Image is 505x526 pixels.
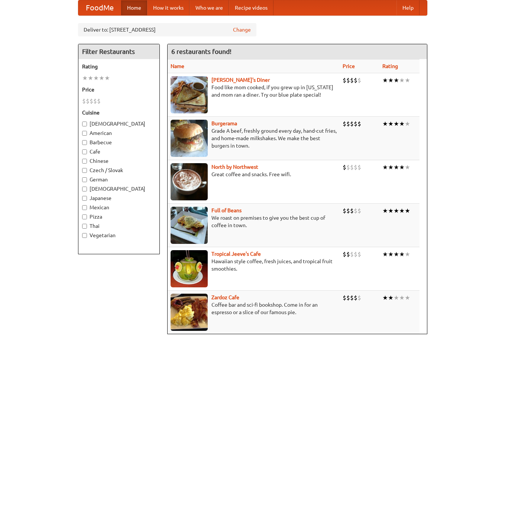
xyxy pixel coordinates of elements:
[171,84,337,99] p: Food like mom cooked, if you grew up in [US_STATE] and mom ran a diner. Try our blue plate special!
[394,250,399,258] li: ★
[82,122,87,126] input: [DEMOGRAPHIC_DATA]
[399,76,405,84] li: ★
[399,163,405,171] li: ★
[350,250,354,258] li: $
[394,207,399,215] li: ★
[171,258,337,272] p: Hawaiian style coffee, fresh juices, and tropical fruit smoothies.
[82,74,88,82] li: ★
[382,163,388,171] li: ★
[93,74,99,82] li: ★
[233,26,251,33] a: Change
[229,0,273,15] a: Recipe videos
[343,163,346,171] li: $
[394,163,399,171] li: ★
[388,250,394,258] li: ★
[147,0,190,15] a: How it works
[82,205,87,210] input: Mexican
[82,185,156,193] label: [DEMOGRAPHIC_DATA]
[82,129,156,137] label: American
[394,120,399,128] li: ★
[82,213,156,220] label: Pizza
[211,251,261,257] b: Tropical Jeeve's Cafe
[388,294,394,302] li: ★
[211,294,239,300] a: Zardoz Cafe
[82,86,156,93] h5: Price
[388,120,394,128] li: ★
[343,207,346,215] li: $
[78,44,159,59] h4: Filter Restaurants
[405,207,410,215] li: ★
[354,294,357,302] li: $
[93,97,97,105] li: $
[78,23,256,36] div: Deliver to: [STREET_ADDRESS]
[405,76,410,84] li: ★
[343,76,346,84] li: $
[82,177,87,182] input: German
[354,207,357,215] li: $
[82,196,87,201] input: Japanese
[357,207,361,215] li: $
[78,0,121,15] a: FoodMe
[82,109,156,116] h5: Cuisine
[405,120,410,128] li: ★
[357,120,361,128] li: $
[405,250,410,258] li: ★
[357,294,361,302] li: $
[382,250,388,258] li: ★
[394,294,399,302] li: ★
[382,207,388,215] li: ★
[82,159,87,164] input: Chinese
[82,131,87,136] input: American
[82,97,86,105] li: $
[388,207,394,215] li: ★
[82,224,87,229] input: Thai
[382,120,388,128] li: ★
[82,167,156,174] label: Czech / Slovak
[354,250,357,258] li: $
[354,163,357,171] li: $
[82,139,156,146] label: Barbecue
[97,97,101,105] li: $
[121,0,147,15] a: Home
[346,76,350,84] li: $
[346,120,350,128] li: $
[99,74,104,82] li: ★
[346,250,350,258] li: $
[82,149,87,154] input: Cafe
[190,0,229,15] a: Who we are
[211,77,270,83] a: [PERSON_NAME]'s Diner
[396,0,420,15] a: Help
[350,76,354,84] li: $
[171,214,337,229] p: We roast on premises to give you the best cup of coffee in town.
[82,204,156,211] label: Mexican
[171,207,208,244] img: beans.jpg
[354,120,357,128] li: $
[171,250,208,287] img: jeeves.jpg
[382,294,388,302] li: ★
[82,232,156,239] label: Vegetarian
[382,76,388,84] li: ★
[104,74,110,82] li: ★
[388,76,394,84] li: ★
[171,48,232,55] ng-pluralize: 6 restaurants found!
[82,157,156,165] label: Chinese
[82,63,156,70] h5: Rating
[82,214,87,219] input: Pizza
[82,168,87,173] input: Czech / Slovak
[211,164,258,170] a: North by Northwest
[171,76,208,113] img: sallys.jpg
[343,63,355,69] a: Price
[171,127,337,149] p: Grade A beef, freshly ground every day, hand-cut fries, and home-made milkshakes. We make the bes...
[394,76,399,84] li: ★
[82,194,156,202] label: Japanese
[171,63,184,69] a: Name
[388,163,394,171] li: ★
[171,120,208,157] img: burgerama.jpg
[350,163,354,171] li: $
[346,163,350,171] li: $
[350,207,354,215] li: $
[354,76,357,84] li: $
